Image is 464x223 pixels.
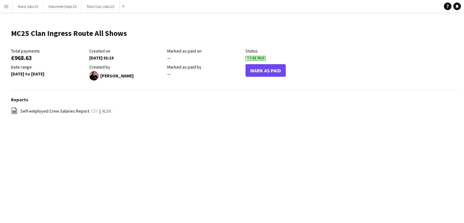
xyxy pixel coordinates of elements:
[167,64,242,70] div: Marked as paid by
[167,48,242,54] div: Marked as paid on
[20,108,89,114] span: Self-employed Crew Salaries Report
[11,107,458,115] div: |
[167,71,171,77] span: —
[11,55,86,61] div: €968.63
[102,108,111,114] a: xlsx
[89,64,164,70] div: Created by
[43,0,82,13] button: Volunteer Dept 25
[167,55,171,61] span: —
[11,71,86,77] div: [DATE] to [DATE]
[11,48,86,54] div: Total payments
[11,64,86,70] div: Date range
[82,0,119,13] button: Paid Clan Jobs 25
[13,0,43,13] button: Nord Jobs 25
[89,55,164,61] div: [DATE] 01:19
[89,48,164,54] div: Created on
[246,64,286,77] button: Mark As Paid
[89,71,164,81] div: [PERSON_NAME]
[246,56,266,61] span: To Be Paid
[91,108,98,114] a: csv
[11,29,127,38] h1: MC25 Clan Ingress Route All Shows
[11,97,458,103] h3: Reports
[246,48,321,54] div: Status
